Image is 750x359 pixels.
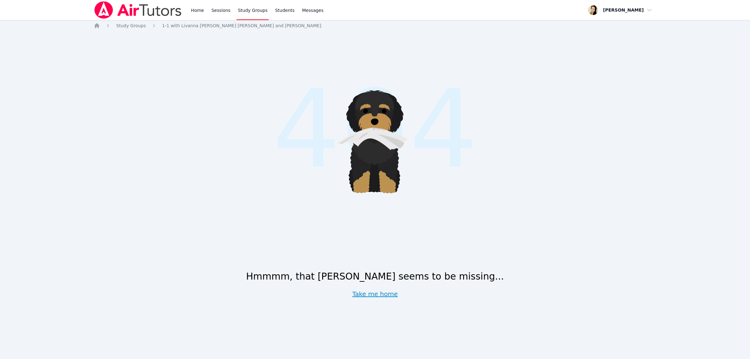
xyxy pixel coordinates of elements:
span: Messages [302,7,324,13]
span: 1-1 with Livanna [PERSON_NAME] [PERSON_NAME] and [PERSON_NAME] [162,23,321,28]
img: Air Tutors [94,1,182,19]
span: 404 [272,49,477,210]
a: 1-1 with Livanna [PERSON_NAME] [PERSON_NAME] and [PERSON_NAME] [162,23,321,29]
nav: Breadcrumb [94,23,656,29]
a: Take me home [352,290,398,298]
h1: Hmmmm, that [PERSON_NAME] seems to be missing... [246,271,504,282]
span: Study Groups [116,23,146,28]
a: Study Groups [116,23,146,29]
